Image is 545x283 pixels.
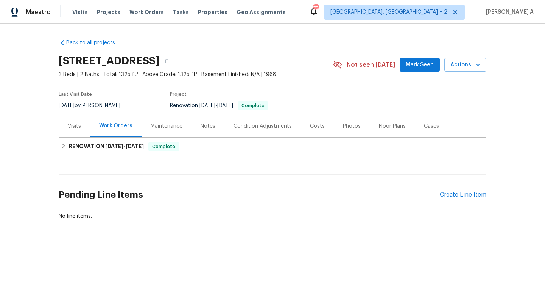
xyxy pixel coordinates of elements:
span: Maestro [26,8,51,16]
div: Visits [68,122,81,130]
span: Renovation [170,103,268,108]
span: [PERSON_NAME] A [483,8,534,16]
span: [DATE] [199,103,215,108]
button: Actions [444,58,486,72]
span: Mark Seen [406,60,434,70]
span: Project [170,92,187,97]
span: Complete [238,103,268,108]
span: Geo Assignments [237,8,286,16]
a: Back to all projects [59,39,131,47]
span: [DATE] [105,144,123,149]
span: Actions [450,60,480,70]
span: Last Visit Date [59,92,92,97]
span: Visits [72,8,88,16]
span: Projects [97,8,120,16]
span: [GEOGRAPHIC_DATA], [GEOGRAPHIC_DATA] + 2 [330,8,447,16]
span: 3 Beds | 2 Baths | Total: 1325 ft² | Above Grade: 1325 ft² | Basement Finished: N/A | 1968 [59,71,333,78]
span: - [199,103,233,108]
div: RENOVATION [DATE]-[DATE]Complete [59,138,486,156]
span: [DATE] [59,103,75,108]
span: Properties [198,8,227,16]
h2: Pending Line Items [59,177,440,213]
div: Photos [343,122,361,130]
div: Notes [201,122,215,130]
span: - [105,144,144,149]
h2: [STREET_ADDRESS] [59,57,160,65]
span: Work Orders [129,8,164,16]
button: Mark Seen [400,58,440,72]
div: 75 [313,5,318,12]
span: Complete [149,143,178,150]
span: Tasks [173,9,189,15]
div: by [PERSON_NAME] [59,101,129,110]
div: Floor Plans [379,122,406,130]
div: Create Line Item [440,191,486,199]
div: No line items. [59,213,486,220]
div: Condition Adjustments [234,122,292,130]
button: Copy Address [160,54,173,68]
span: [DATE] [126,144,144,149]
h6: RENOVATION [69,142,144,151]
div: Costs [310,122,325,130]
div: Cases [424,122,439,130]
div: Maintenance [151,122,182,130]
span: Not seen [DATE] [347,61,395,69]
span: [DATE] [217,103,233,108]
div: Work Orders [99,122,132,130]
